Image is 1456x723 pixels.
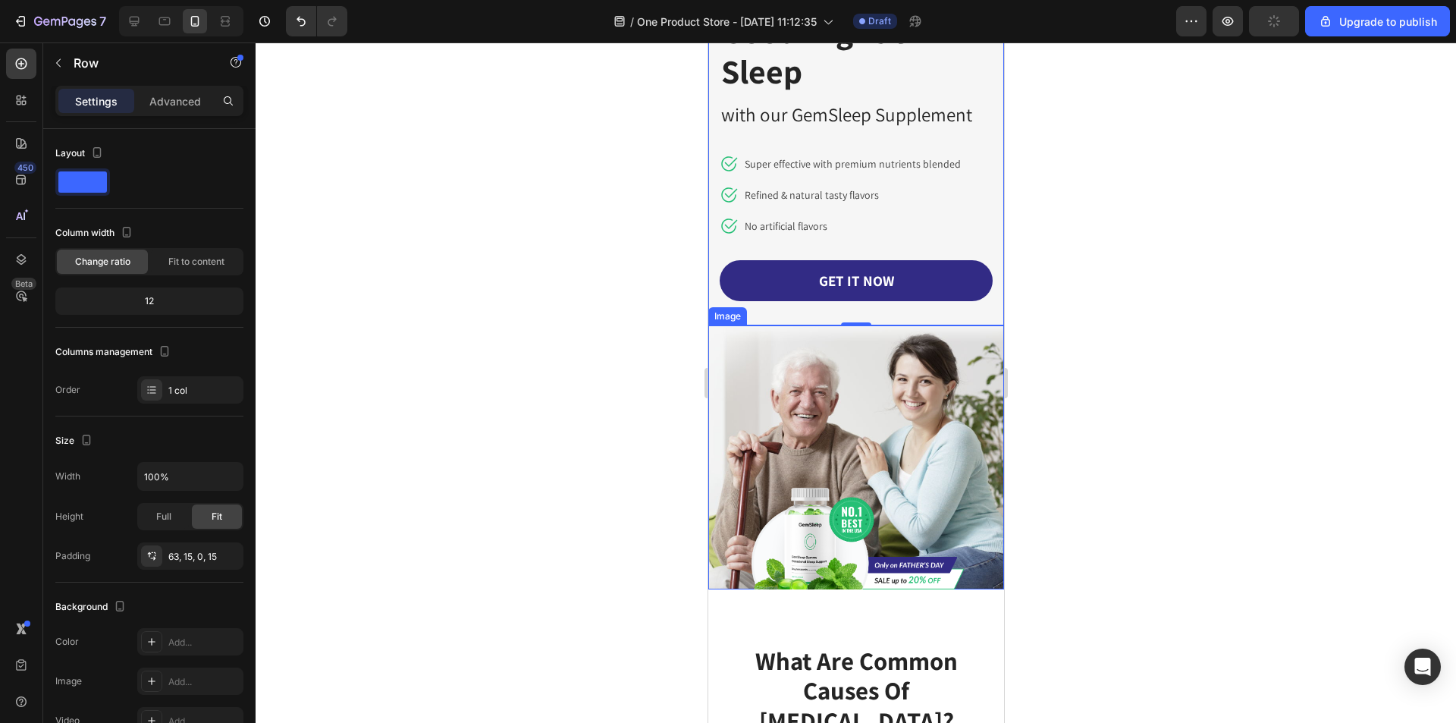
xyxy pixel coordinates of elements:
[708,42,1004,723] iframe: Design area
[149,93,201,109] p: Advanced
[1305,6,1450,36] button: Upgrade to publish
[156,510,171,523] span: Full
[99,12,106,30] p: 7
[75,93,118,109] p: Settings
[55,223,136,244] div: Column width
[14,162,36,174] div: 450
[55,510,83,523] div: Height
[58,291,240,312] div: 12
[168,384,240,398] div: 1 col
[55,470,80,483] div: Width
[6,6,113,36] button: 7
[75,255,130,269] span: Change ratio
[1318,14,1437,30] div: Upgrade to publish
[74,54,202,72] p: Row
[168,636,240,649] div: Add...
[1404,649,1441,685] div: Open Intercom Messenger
[168,550,240,564] div: 63, 15, 0, 15
[55,635,79,649] div: Color
[55,597,129,618] div: Background
[637,14,817,30] span: One Product Store - [DATE] 11:12:35
[630,14,634,30] span: /
[55,143,106,164] div: Layout
[55,342,174,363] div: Columns management
[13,603,283,693] p: What Are Common Causes Of [MEDICAL_DATA]?
[55,549,90,563] div: Padding
[55,674,82,688] div: Image
[212,510,222,523] span: Fit
[168,255,224,269] span: Fit to content
[11,278,36,290] div: Beta
[868,14,891,28] span: Draft
[55,431,96,451] div: Size
[138,463,243,490] input: Auto
[286,6,347,36] div: Undo/Redo
[55,383,80,397] div: Order
[168,675,240,689] div: Add...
